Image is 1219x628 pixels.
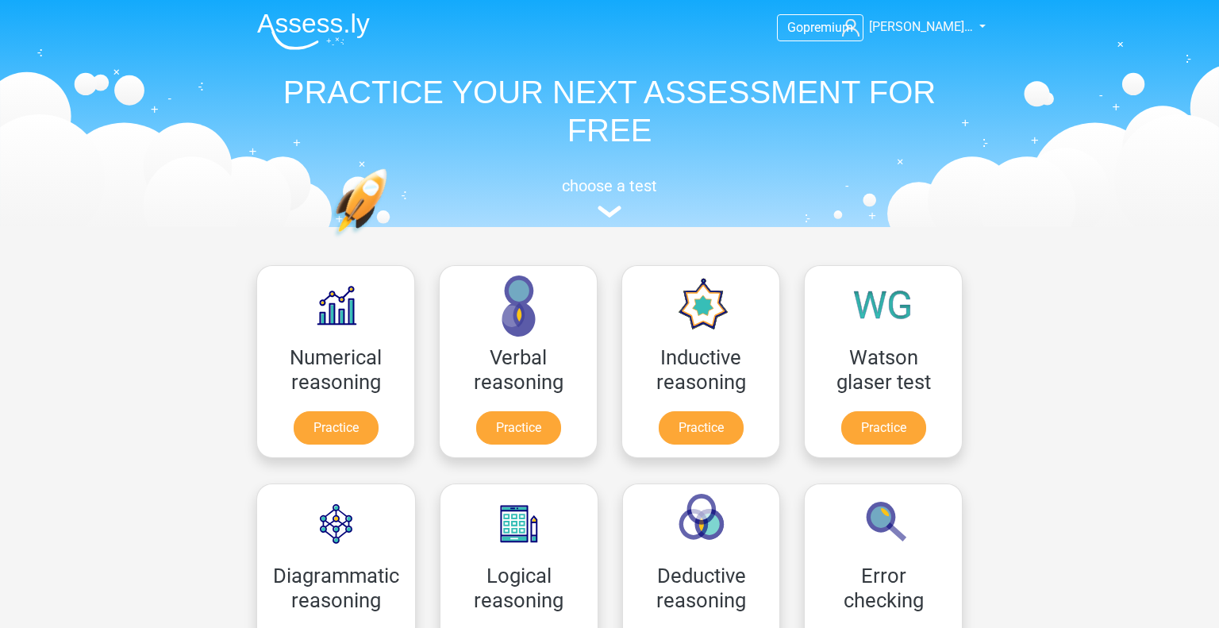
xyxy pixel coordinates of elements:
img: practice [332,168,448,312]
a: Practice [294,411,379,445]
img: assessment [598,206,621,218]
h1: PRACTICE YOUR NEXT ASSESSMENT FOR FREE [244,73,975,149]
span: Go [787,20,803,35]
a: Gopremium [778,17,863,38]
a: Practice [659,411,744,445]
a: Practice [476,411,561,445]
span: [PERSON_NAME]… [869,19,973,34]
img: Assessly [257,13,370,50]
a: choose a test [244,176,975,218]
span: premium [803,20,853,35]
h5: choose a test [244,176,975,195]
a: Practice [841,411,926,445]
a: [PERSON_NAME]… [836,17,975,37]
